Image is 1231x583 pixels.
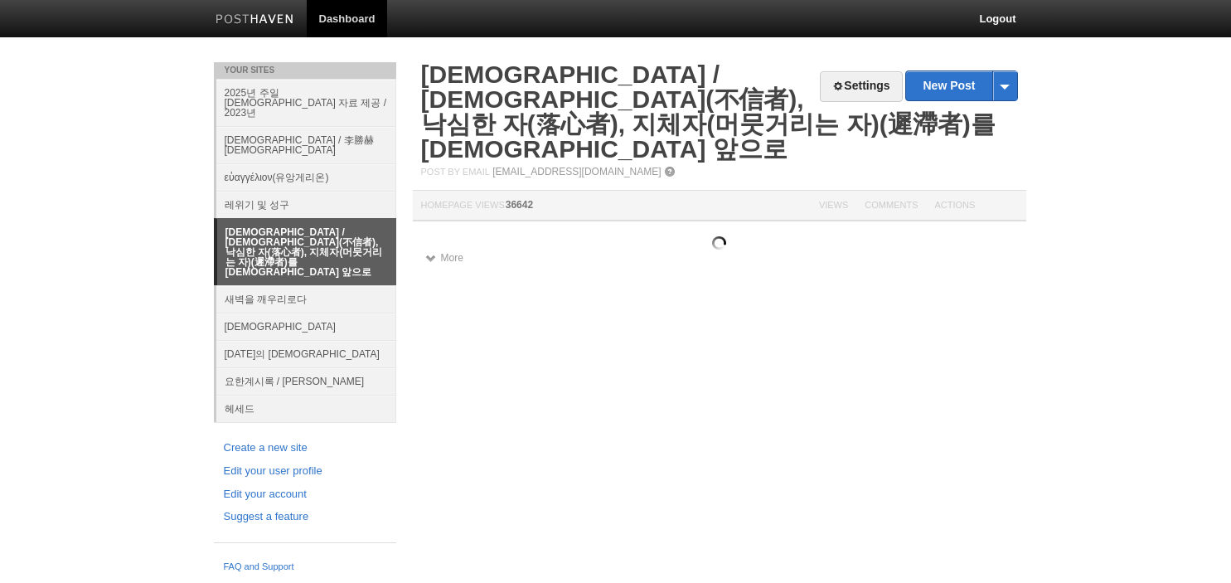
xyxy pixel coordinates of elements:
[224,486,386,503] a: Edit your account
[906,71,1016,100] a: New Post
[214,62,396,79] li: Your Sites
[224,560,386,575] a: FAQ and Support
[224,508,386,526] a: Suggest a feature
[216,395,396,422] a: 헤세드
[216,163,396,191] a: εὐαγγέλιον(유앙게리온)
[927,191,1026,221] th: Actions
[216,367,396,395] a: 요한계시록 / [PERSON_NAME]
[216,285,396,313] a: 새벽을 깨우리로다
[216,191,396,218] a: 레위기 및 성구
[712,236,726,250] img: loading.gif
[216,126,396,163] a: [DEMOGRAPHIC_DATA] / 李勝赫[DEMOGRAPHIC_DATA]
[216,340,396,367] a: [DATE]의 [DEMOGRAPHIC_DATA]
[421,167,490,177] span: Post by Email
[216,79,396,126] a: 2025년 주일 [DEMOGRAPHIC_DATA] 자료 제공 / 2023년
[425,252,463,264] a: More
[217,219,396,285] a: [DEMOGRAPHIC_DATA] / [DEMOGRAPHIC_DATA](不信者), 낙심한 자(落心者), 지체자(머뭇거리는 자)(遲滯者)를 [DEMOGRAPHIC_DATA] 앞으로
[492,166,661,177] a: [EMAIL_ADDRESS][DOMAIN_NAME]
[216,14,294,27] img: Posthaven-bar
[224,463,386,480] a: Edit your user profile
[856,191,926,221] th: Comments
[421,61,996,163] a: [DEMOGRAPHIC_DATA] / [DEMOGRAPHIC_DATA](不信者), 낙심한 자(落心者), 지체자(머뭇거리는 자)(遲滯者)를 [DEMOGRAPHIC_DATA] 앞으로
[413,191,811,221] th: Homepage Views
[811,191,856,221] th: Views
[506,199,533,211] span: 36642
[820,71,902,102] a: Settings
[216,313,396,340] a: [DEMOGRAPHIC_DATA]
[224,440,386,457] a: Create a new site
